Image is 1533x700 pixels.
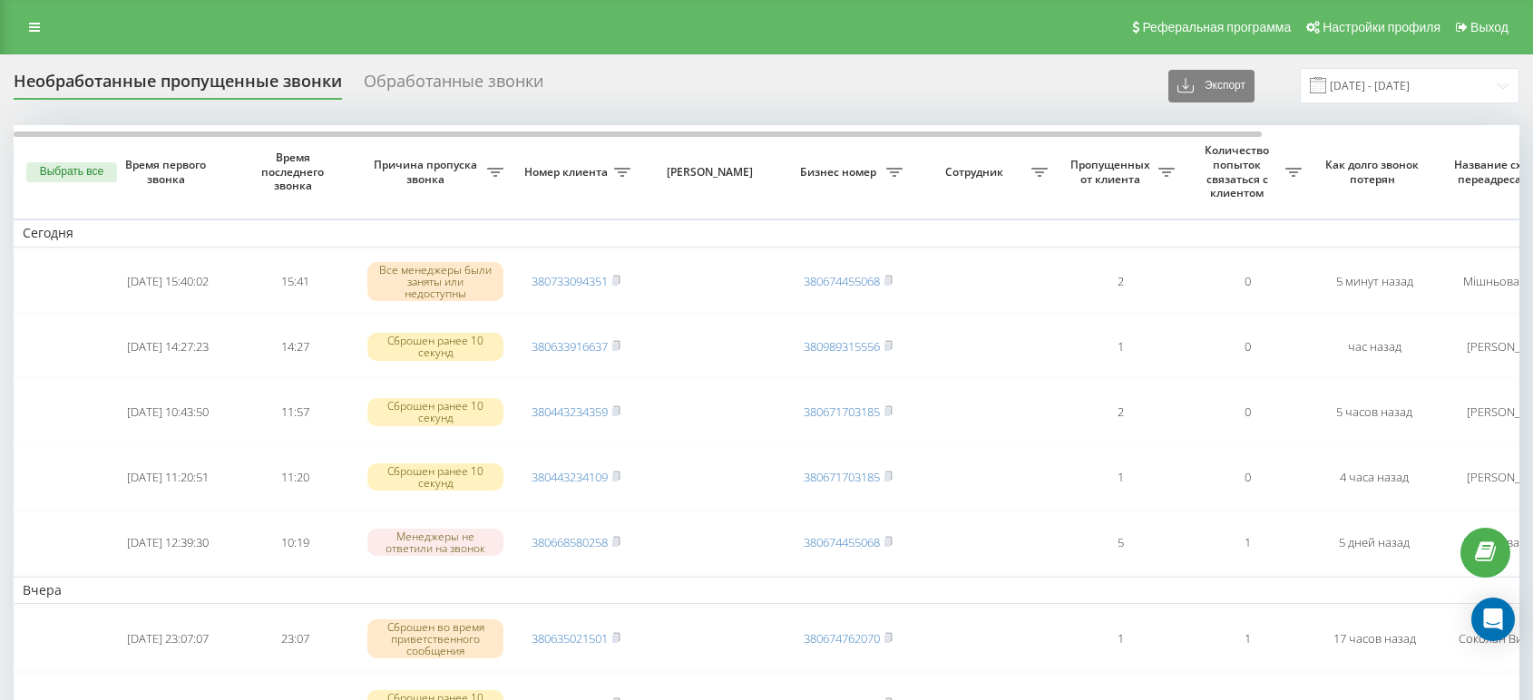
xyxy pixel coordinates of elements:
a: 380674455068 [804,273,880,289]
div: Сброшен ранее 10 секунд [367,333,503,360]
a: 380443234359 [532,403,608,420]
td: 5 минут назад [1311,251,1438,313]
span: Количество попыток связаться с клиентом [1193,143,1285,199]
span: Бизнес номер [794,165,886,180]
a: 380635021501 [532,630,608,647]
td: 1 [1184,511,1311,573]
div: Необработанные пропущенные звонки [14,72,342,100]
a: 380671703185 [804,469,880,485]
div: Сброшен ранее 10 секунд [367,398,503,425]
div: Open Intercom Messenger [1471,598,1515,641]
a: 380733094351 [532,273,608,289]
td: [DATE] 12:39:30 [104,511,231,573]
a: 380989315556 [804,338,880,355]
td: 2 [1057,381,1184,442]
td: [DATE] 10:43:50 [104,381,231,442]
td: 4 часа назад [1311,446,1438,508]
td: [DATE] 15:40:02 [104,251,231,313]
div: Все менеджеры были заняты или недоступны [367,262,503,302]
td: 5 дней назад [1311,511,1438,573]
span: Сотрудник [921,165,1031,180]
td: 0 [1184,446,1311,508]
td: 5 [1057,511,1184,573]
span: [PERSON_NAME] [655,165,769,180]
td: 1 [1184,608,1311,669]
td: 2 [1057,251,1184,313]
td: 0 [1184,316,1311,378]
a: 380674455068 [804,534,880,550]
td: 10:19 [231,511,358,573]
span: Пропущенных от клиента [1066,158,1158,186]
td: 5 часов назад [1311,381,1438,442]
span: Реферальная программа [1142,20,1291,34]
td: 11:57 [231,381,358,442]
td: 0 [1184,251,1311,313]
td: 17 часов назад [1311,608,1438,669]
td: 1 [1057,446,1184,508]
span: Выход [1470,20,1509,34]
span: Время первого звонка [119,158,217,186]
td: [DATE] 23:07:07 [104,608,231,669]
span: Номер клиента [522,165,614,180]
span: Настройки профиля [1323,20,1440,34]
span: Время последнего звонка [246,151,344,193]
td: [DATE] 14:27:23 [104,316,231,378]
span: Как долго звонок потерян [1325,158,1423,186]
td: 1 [1057,316,1184,378]
a: 380671703185 [804,403,880,420]
button: Экспорт [1168,70,1255,102]
td: 11:20 [231,446,358,508]
td: 14:27 [231,316,358,378]
td: час назад [1311,316,1438,378]
a: 380674762070 [804,630,880,647]
a: 380443234109 [532,469,608,485]
div: Сброшен во время приветственного сообщения [367,619,503,659]
div: Менеджеры не ответили на звонок [367,529,503,556]
td: 1 [1057,608,1184,669]
span: Причина пропуска звонка [367,158,487,186]
button: Выбрать все [26,162,117,182]
td: 0 [1184,381,1311,442]
td: [DATE] 11:20:51 [104,446,231,508]
div: Обработанные звонки [364,72,543,100]
a: 380668580258 [532,534,608,550]
div: Сброшен ранее 10 секунд [367,463,503,491]
td: 23:07 [231,608,358,669]
td: 15:41 [231,251,358,313]
a: 380633916637 [532,338,608,355]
